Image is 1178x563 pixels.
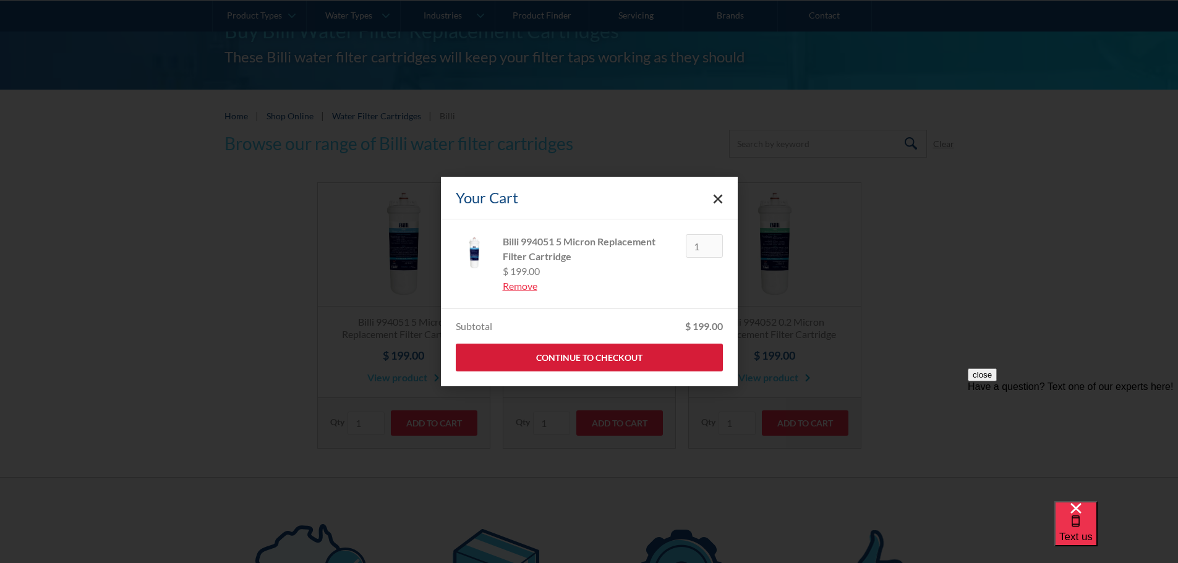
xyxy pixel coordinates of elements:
[713,193,723,203] a: Close cart
[685,319,723,334] div: $ 199.00
[503,279,676,294] div: Remove
[503,279,676,294] a: Remove item from cart
[456,187,518,209] div: Your Cart
[968,368,1178,517] iframe: podium webchat widget prompt
[456,344,723,371] a: Continue to Checkout
[1054,501,1178,563] iframe: podium webchat widget bubble
[456,319,492,334] div: Subtotal
[503,264,676,279] div: $ 199.00
[503,234,676,264] div: Billi 994051 5 Micron Replacement Filter Cartridge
